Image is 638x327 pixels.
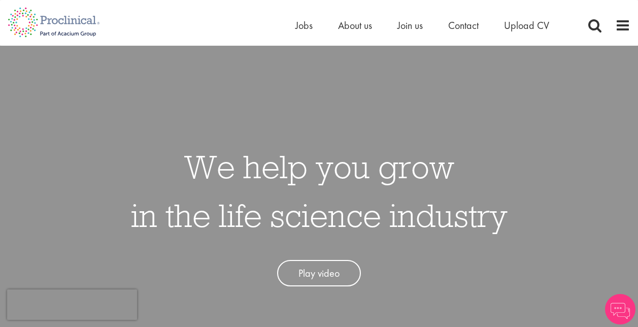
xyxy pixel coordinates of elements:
img: Chatbot [605,294,635,324]
a: Upload CV [504,19,549,32]
a: About us [338,19,372,32]
a: Play video [277,260,361,287]
h1: We help you grow in the life science industry [131,142,508,240]
a: Join us [397,19,423,32]
a: Contact [448,19,479,32]
a: Jobs [295,19,313,32]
